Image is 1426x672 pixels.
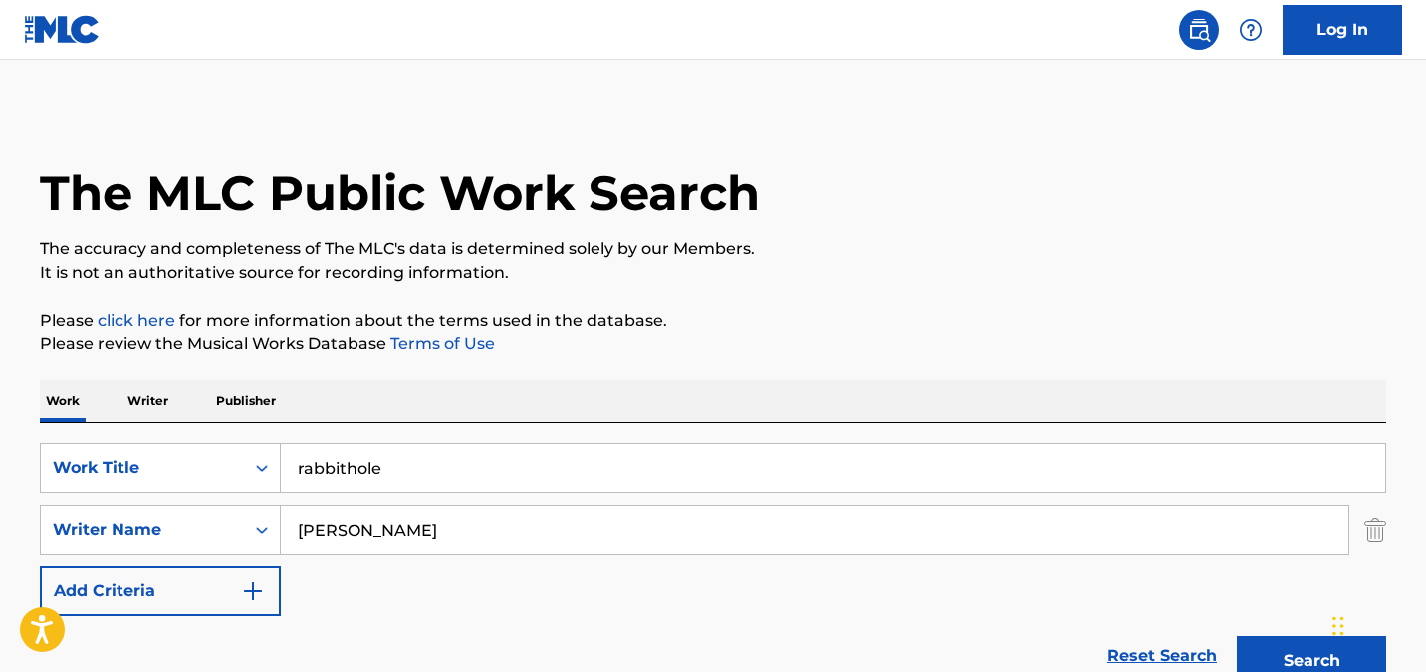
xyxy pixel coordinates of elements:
img: Delete Criterion [1364,505,1386,555]
button: Add Criteria [40,566,281,616]
iframe: Chat Widget [1326,576,1426,672]
p: Please review the Musical Works Database [40,333,1386,356]
div: Drag [1332,596,1344,656]
div: Writer Name [53,518,232,542]
p: Work [40,380,86,422]
img: MLC Logo [24,15,101,44]
p: It is not an authoritative source for recording information. [40,261,1386,285]
a: Log In [1283,5,1402,55]
a: click here [98,311,175,330]
p: Writer [121,380,174,422]
p: Publisher [210,380,282,422]
p: The accuracy and completeness of The MLC's data is determined solely by our Members. [40,237,1386,261]
img: search [1187,18,1211,42]
h1: The MLC Public Work Search [40,163,760,223]
img: 9d2ae6d4665cec9f34b9.svg [241,579,265,603]
a: Terms of Use [386,335,495,353]
div: Work Title [53,456,232,480]
div: Help [1231,10,1271,50]
img: help [1239,18,1263,42]
p: Please for more information about the terms used in the database. [40,309,1386,333]
a: Public Search [1179,10,1219,50]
